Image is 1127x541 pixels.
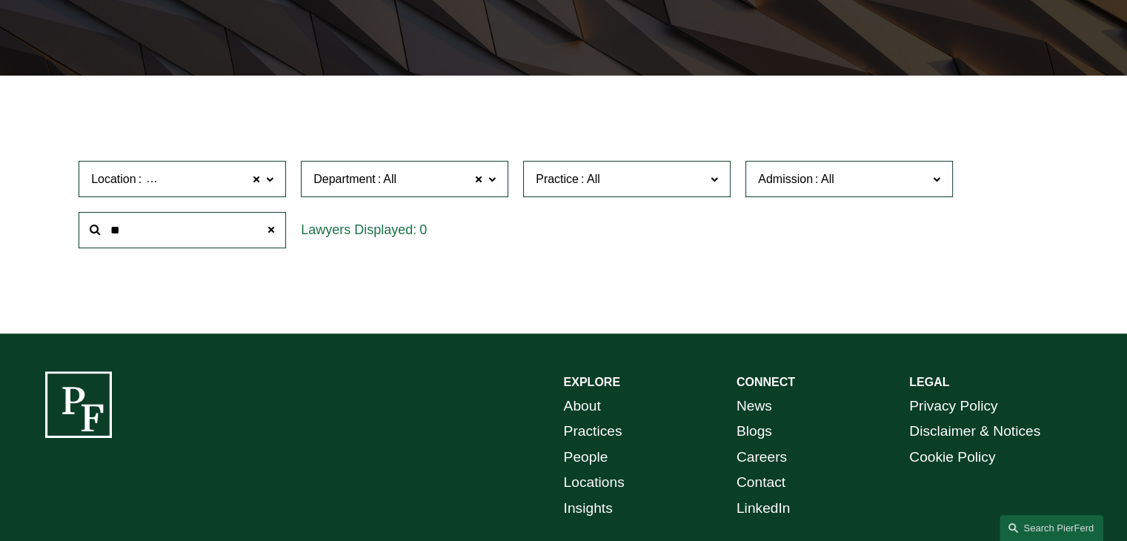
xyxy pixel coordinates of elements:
[909,445,995,471] a: Cookie Policy
[564,419,622,445] a: Practices
[564,445,608,471] a: People
[564,470,625,496] a: Locations
[144,170,267,189] span: [GEOGRAPHIC_DATA]
[564,394,601,419] a: About
[536,173,579,185] span: Practice
[737,445,787,471] a: Careers
[1000,515,1103,541] a: Search this site
[564,496,613,522] a: Insights
[758,173,813,185] span: Admission
[909,419,1040,445] a: Disclaimer & Notices
[564,376,620,388] strong: EXPLORE
[737,470,785,496] a: Contact
[737,419,772,445] a: Blogs
[91,173,136,185] span: Location
[909,394,997,419] a: Privacy Policy
[419,222,427,237] span: 0
[737,394,772,419] a: News
[909,376,949,388] strong: LEGAL
[737,376,795,388] strong: CONNECT
[737,496,791,522] a: LinkedIn
[383,170,396,189] span: All
[313,173,376,185] span: Department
